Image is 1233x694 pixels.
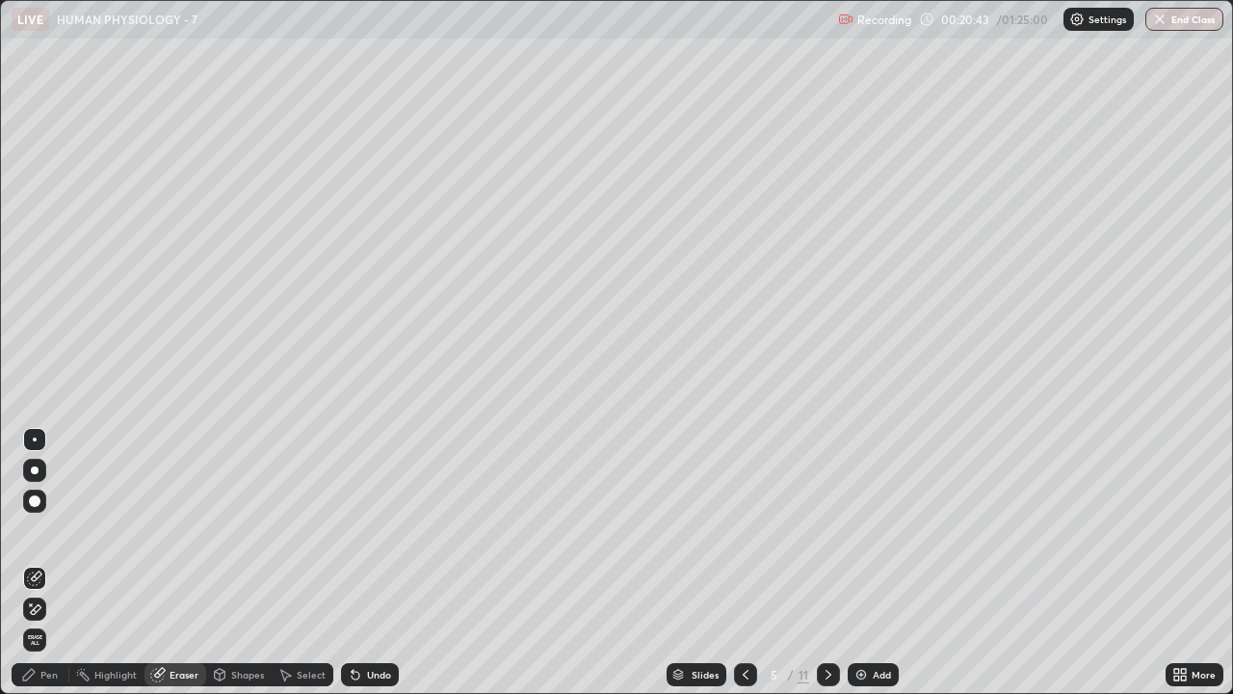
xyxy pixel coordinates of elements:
p: HUMAN PHYSIOLOGY - 7 [57,12,197,27]
p: LIVE [17,12,43,27]
div: Highlight [94,670,137,680]
div: Eraser [170,670,198,680]
img: end-class-cross [1152,12,1167,27]
div: Pen [40,670,58,680]
div: Shapes [231,670,264,680]
button: End Class [1145,8,1223,31]
div: 5 [765,669,784,681]
div: More [1192,670,1216,680]
img: class-settings-icons [1069,12,1085,27]
span: Erase all [24,634,45,646]
div: / [788,669,794,681]
p: Settings [1089,14,1126,24]
div: Select [297,670,326,680]
div: Slides [692,670,719,680]
img: recording.375f2c34.svg [838,12,853,27]
div: Undo [367,670,391,680]
p: Recording [857,13,911,27]
div: Add [873,670,891,680]
img: add-slide-button [853,667,869,682]
div: 11 [798,666,809,683]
